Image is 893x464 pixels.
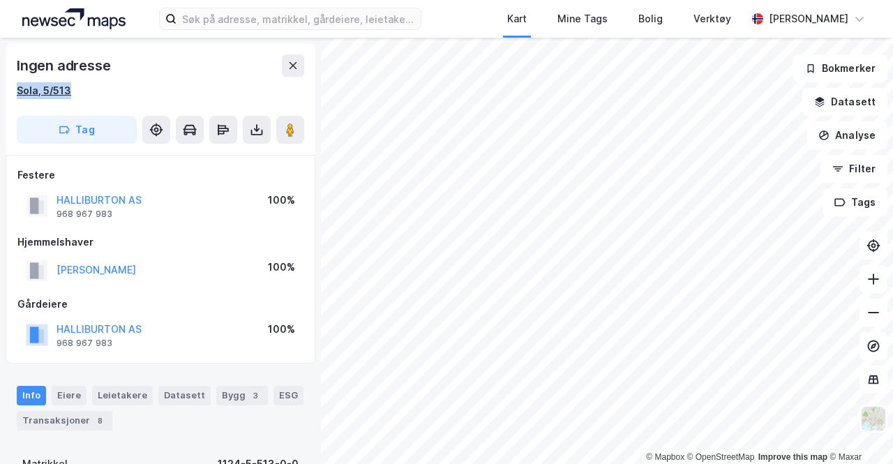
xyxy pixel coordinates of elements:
a: OpenStreetMap [687,452,755,462]
div: Gårdeiere [17,296,303,313]
div: Hjemmelshaver [17,234,303,250]
div: Ingen adresse [17,54,113,77]
button: Analyse [806,121,887,149]
div: Verktøy [693,10,731,27]
iframe: Chat Widget [823,397,893,464]
button: Tags [823,188,887,216]
div: 100% [268,321,295,338]
div: 100% [268,259,295,276]
div: Kontrollprogram for chat [823,397,893,464]
div: ESG [273,386,303,405]
a: Mapbox [646,452,684,462]
input: Søk på adresse, matrikkel, gårdeiere, leietakere eller personer [177,8,421,29]
img: logo.a4113a55bc3d86da70a041830d287a7e.svg [22,8,126,29]
div: Bygg [216,386,268,405]
div: Festere [17,167,303,184]
div: 3 [248,389,262,403]
button: Filter [820,155,887,183]
div: 8 [93,414,107,428]
div: 968 967 983 [57,209,112,220]
div: Info [17,386,46,405]
div: Transaksjoner [17,411,112,431]
div: Eiere [52,386,87,405]
button: Datasett [802,88,887,116]
div: Kart [507,10,527,27]
div: 968 967 983 [57,338,112,349]
div: Sola, 5/513 [17,82,71,99]
div: Datasett [158,386,211,405]
div: 100% [268,192,295,209]
div: Bolig [638,10,663,27]
button: Tag [17,116,137,144]
div: Mine Tags [557,10,608,27]
div: Leietakere [92,386,153,405]
button: Bokmerker [793,54,887,82]
div: [PERSON_NAME] [769,10,848,27]
a: Improve this map [758,452,827,462]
